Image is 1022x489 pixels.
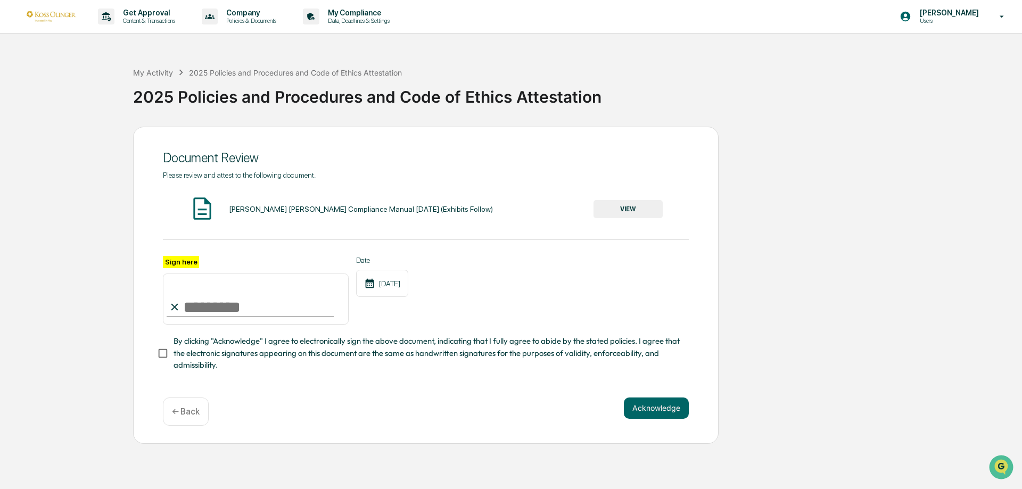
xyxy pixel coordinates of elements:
[163,256,199,268] label: Sign here
[229,205,493,213] div: [PERSON_NAME] [PERSON_NAME] Compliance Manual [DATE] (Exhibits Follow)
[356,270,408,297] div: [DATE]
[218,9,282,17] p: Company
[75,180,129,188] a: Powered byPylon
[21,134,69,145] span: Preclearance
[911,17,984,24] p: Users
[594,200,663,218] button: VIEW
[11,155,19,164] div: 🔎
[21,154,67,165] span: Data Lookup
[163,171,316,179] span: Please review and attest to the following document.
[11,135,19,144] div: 🖐️
[77,135,86,144] div: 🗄️
[36,92,135,101] div: We're available if you need us!
[181,85,194,97] button: Start new chat
[88,134,132,145] span: Attestations
[26,11,77,21] img: logo
[189,195,216,222] img: Document Icon
[106,180,129,188] span: Pylon
[133,68,173,77] div: My Activity
[11,22,194,39] p: How can we help?
[28,48,176,60] input: Clear
[319,9,395,17] p: My Compliance
[624,397,689,419] button: Acknowledge
[189,68,402,77] div: 2025 Policies and Procedures and Code of Ethics Attestation
[172,407,200,417] p: ← Back
[114,9,180,17] p: Get Approval
[163,150,689,165] div: Document Review
[218,17,282,24] p: Policies & Documents
[174,335,680,371] span: By clicking "Acknowledge" I agree to electronically sign the above document, indicating that I fu...
[911,9,984,17] p: [PERSON_NAME]
[356,256,408,264] label: Date
[114,17,180,24] p: Content & Transactions
[988,454,1017,483] iframe: Open customer support
[133,79,1017,106] div: 2025 Policies and Procedures and Code of Ethics Attestation
[6,130,73,149] a: 🖐️Preclearance
[6,150,71,169] a: 🔎Data Lookup
[319,17,395,24] p: Data, Deadlines & Settings
[36,81,175,92] div: Start new chat
[11,81,30,101] img: 1746055101610-c473b297-6a78-478c-a979-82029cc54cd1
[73,130,136,149] a: 🗄️Attestations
